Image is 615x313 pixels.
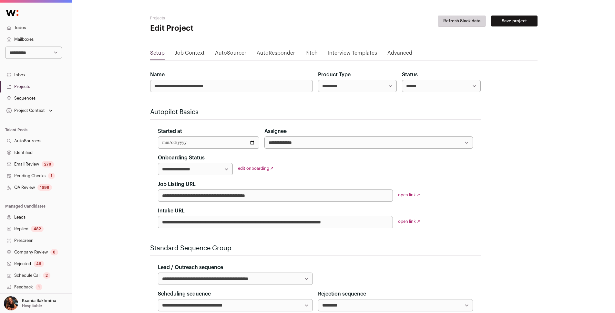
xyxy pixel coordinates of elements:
[158,264,223,271] label: Lead / Outreach sequence
[158,180,196,188] label: Job Listing URL
[158,207,185,215] label: Intake URL
[264,127,287,135] label: Assignee
[5,108,45,113] div: Project Context
[50,249,58,255] div: 8
[22,298,56,303] p: Ksenia Bakhmina
[257,49,295,59] a: AutoResponder
[150,244,481,253] h2: Standard Sequence Group
[238,166,274,170] a: edit onboarding ↗
[48,173,55,179] div: 1
[34,261,44,267] div: 46
[318,290,366,298] label: Rejection sequence
[158,154,205,162] label: Onboarding Status
[5,106,54,115] button: Open dropdown
[438,16,486,27] button: Refresh Slack data
[398,219,420,223] a: open link ↗
[150,23,279,34] h1: Edit Project
[150,16,279,21] h2: Projects
[150,71,165,79] label: Name
[158,290,211,298] label: Scheduling sequence
[158,127,182,135] label: Started at
[36,284,42,290] div: 1
[3,6,22,19] img: Wellfound
[3,296,57,310] button: Open dropdown
[175,49,205,59] a: Job Context
[37,184,52,191] div: 1699
[150,108,481,117] h2: Autopilot Basics
[387,49,412,59] a: Advanced
[402,71,418,79] label: Status
[150,49,165,59] a: Setup
[318,71,351,79] label: Product Type
[328,49,377,59] a: Interview Templates
[215,49,246,59] a: AutoSourcer
[42,161,54,167] div: 278
[491,16,538,27] button: Save project
[398,193,420,197] a: open link ↗
[43,272,50,279] div: 2
[305,49,318,59] a: Pitch
[22,303,42,308] p: Hospitable
[4,296,18,310] img: 13968079-medium_jpg
[31,226,44,232] div: 482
